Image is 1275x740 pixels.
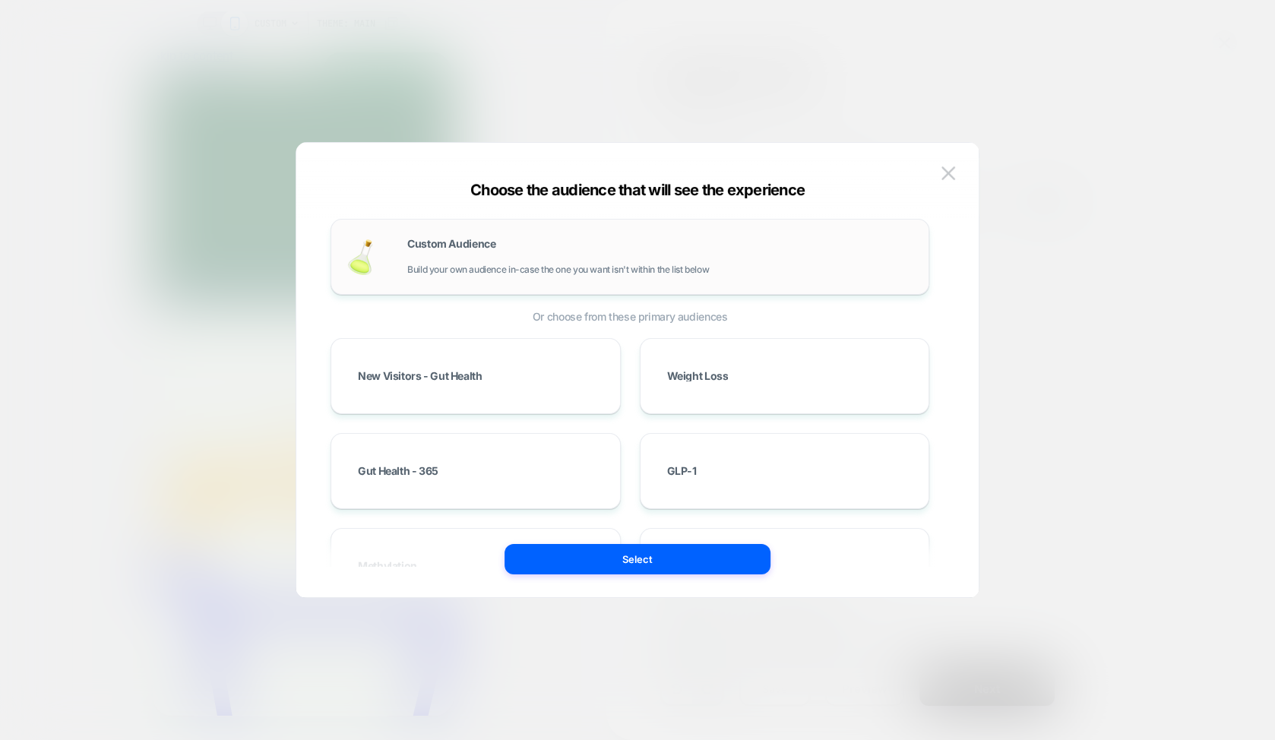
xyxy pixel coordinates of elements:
button: Select [505,544,770,574]
span: Weight Loss [667,371,729,381]
span: GLP-1 [667,466,697,476]
button: Try Grüns Kids → [172,4,296,36]
span: Or choose from these primary audiences [331,310,929,323]
div: Choose the audience that will see the experience [296,181,979,199]
img: close [941,166,955,179]
span: Build your own audience in-case the one you want isn't within the list below [407,264,709,275]
span: 🍏 Grünny [PERSON_NAME] Apple is here! Get our new limited-edition flavor before it's gone! 🍏 [4,238,289,255]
